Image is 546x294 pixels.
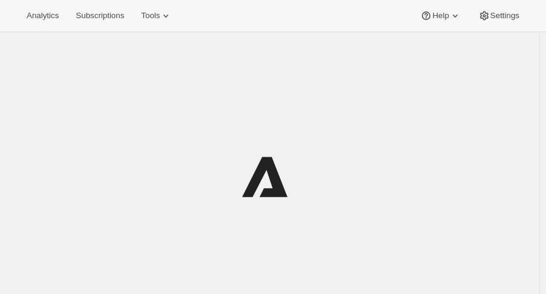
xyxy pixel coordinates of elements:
button: Help [413,7,468,24]
span: Settings [490,11,519,21]
button: Tools [134,7,179,24]
span: Subscriptions [76,11,124,21]
button: Subscriptions [68,7,131,24]
button: Settings [471,7,527,24]
button: Analytics [19,7,66,24]
span: Help [432,11,449,21]
span: Tools [141,11,160,21]
span: Analytics [27,11,59,21]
